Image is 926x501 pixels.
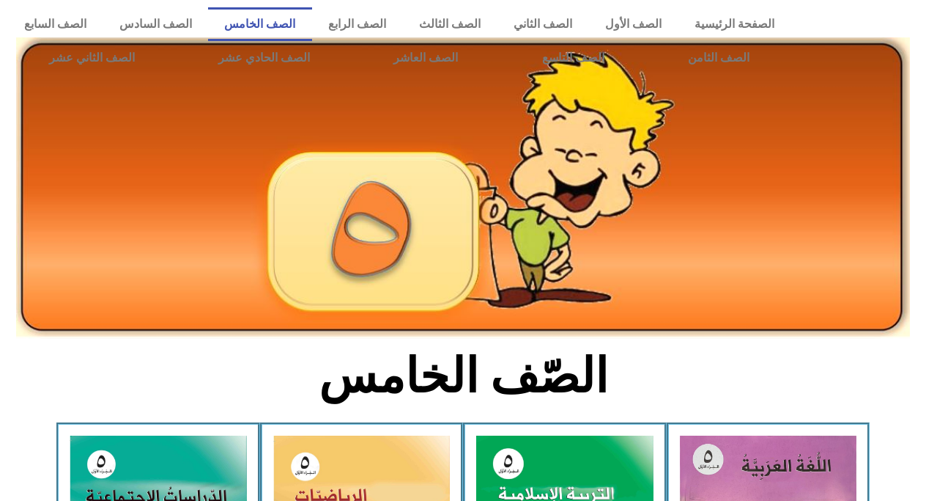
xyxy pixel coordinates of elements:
[7,41,177,75] a: الصف الثاني عشر
[103,7,208,41] a: الصف السادس
[7,7,103,41] a: الصف السابع
[312,7,403,41] a: الصف الرابع
[678,7,791,41] a: الصفحة الرئيسية
[352,41,500,75] a: الصف العاشر
[208,7,312,41] a: الصف الخامس
[646,41,791,75] a: الصف الثامن
[500,41,645,75] a: الصف التاسع
[177,41,352,75] a: الصف الحادي عشر
[497,7,589,41] a: الصف الثاني
[403,7,497,41] a: الصف الثالث
[589,7,678,41] a: الصف الأول
[221,348,705,405] h2: الصّف الخامس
